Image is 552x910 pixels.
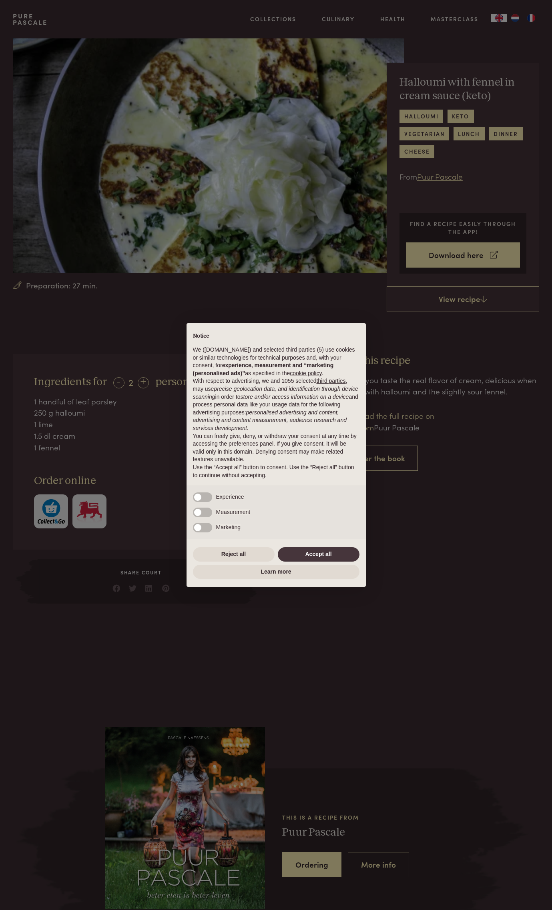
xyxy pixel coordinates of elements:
[278,547,359,562] button: Accept all
[193,409,347,431] em: personalised advertising and content, advertising and content measurement, audience research and ...
[193,386,358,400] em: precise geolocation data, and identification through device scanning
[193,362,334,376] strong: experience, measurement and “marketing (personalised ads)”
[193,547,275,562] button: Reject all
[193,565,359,579] button: Learn more
[193,464,359,479] p: Use the “Accept all” button to consent. Use the “Reject all” button to continue without accepting.
[193,409,245,417] button: advertising purposes
[290,370,321,376] a: cookie policy
[216,524,241,530] span: Marketing
[193,346,359,377] p: We ([DOMAIN_NAME]) and selected third parties (5) use cookies or similar technologies for technic...
[216,494,244,500] span: Experience
[193,432,359,464] p: You can freely give, deny, or withdraw your consent at any time by accessing the preferences pane...
[193,333,359,340] h2: Notice
[193,377,359,432] p: With respect to advertising, we and 1055 selected , may use in order to and process personal data...
[241,394,349,400] em: store and/or access information on a device
[316,377,345,385] button: third parties
[216,509,251,515] span: Measurement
